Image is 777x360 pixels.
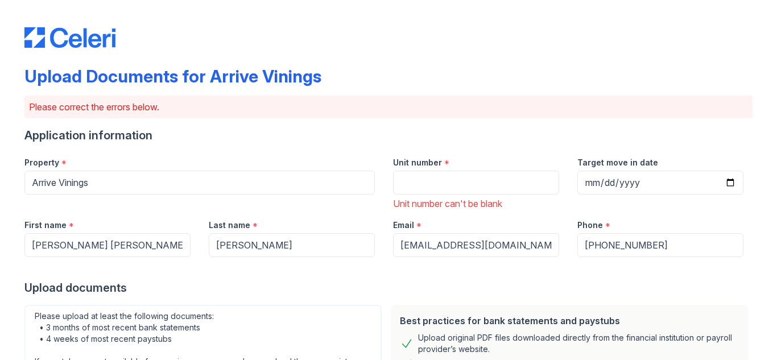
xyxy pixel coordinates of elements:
[24,157,59,168] label: Property
[400,314,739,328] div: Best practices for bank statements and paystubs
[393,197,559,210] div: Unit number can't be blank
[24,66,321,86] div: Upload Documents for Arrive Vinings
[29,100,748,114] p: Please correct the errors below.
[393,157,442,168] label: Unit number
[24,220,67,231] label: First name
[209,220,250,231] label: Last name
[393,220,414,231] label: Email
[24,280,753,296] div: Upload documents
[24,127,753,143] div: Application information
[418,332,739,355] div: Upload original PDF files downloaded directly from the financial institution or payroll provider’...
[577,157,658,168] label: Target move in date
[24,27,115,48] img: CE_Logo_Blue-a8612792a0a2168367f1c8372b55b34899dd931a85d93a1a3d3e32e68fde9ad4.png
[577,220,603,231] label: Phone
